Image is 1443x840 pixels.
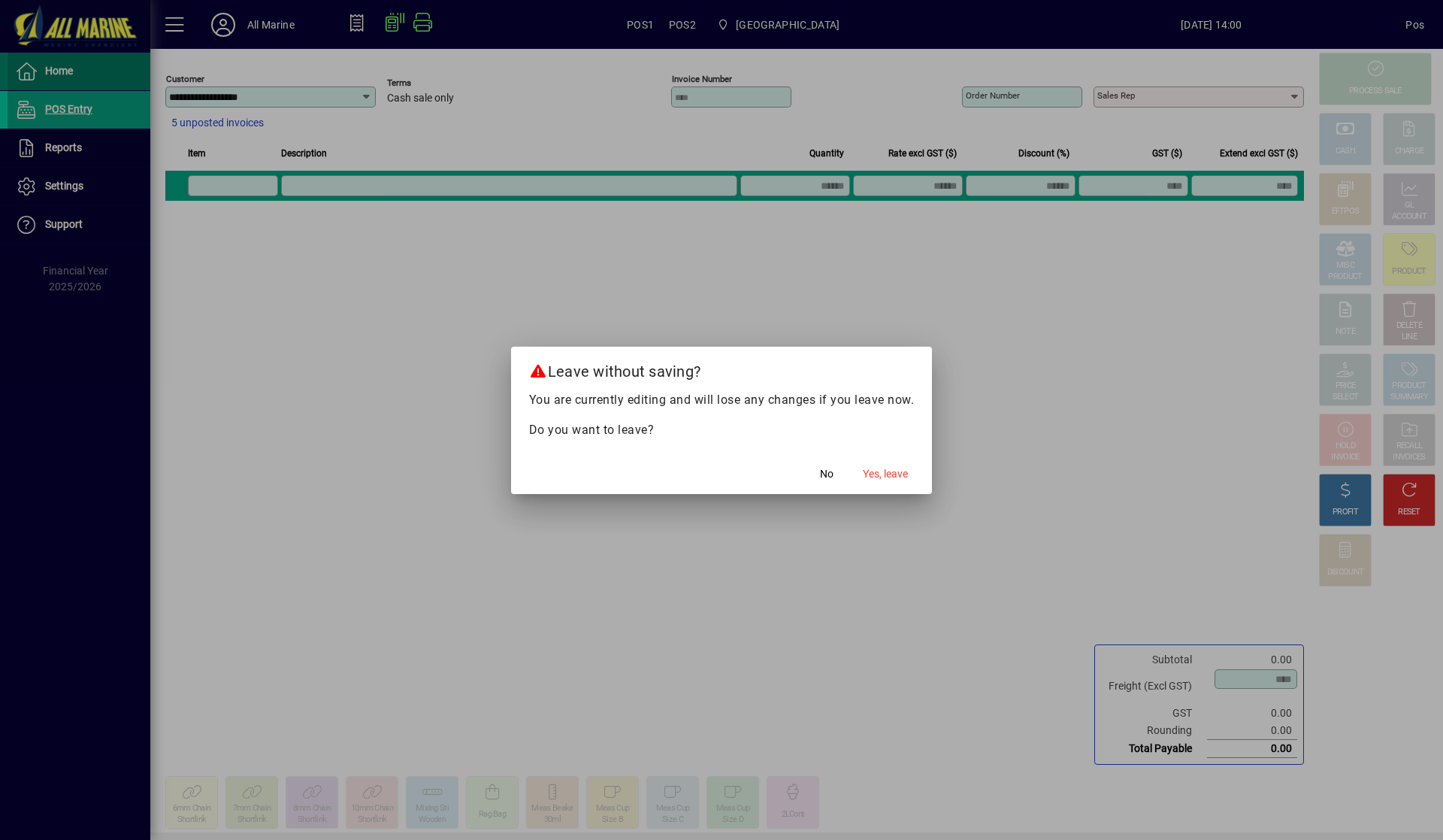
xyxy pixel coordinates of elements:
[863,466,908,482] span: Yes, leave
[820,466,833,482] span: No
[511,347,933,390] h2: Leave without saving?
[529,391,915,409] p: You are currently editing and will lose any changes if you leave now.
[803,461,851,488] button: No
[857,461,914,488] button: Yes, leave
[529,421,915,439] p: Do you want to leave?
